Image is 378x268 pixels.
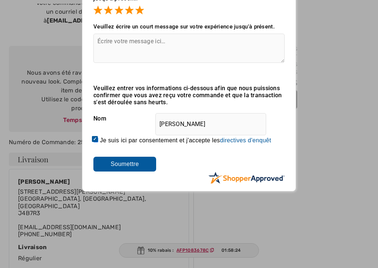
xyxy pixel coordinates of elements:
[93,85,285,106] div: Veuillez entrer vos informations ci-dessous afin que nous puissions confirmer que vous avez reçu ...
[220,137,271,143] a: directives d'enquêt
[100,137,271,144] label: Je suis ici par consentement et j'accepte les
[93,157,156,172] input: Soumettre
[93,109,285,128] div: Nom
[93,23,285,30] div: Veuillez écrire un court message sur votre expérience jusqu'à présent.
